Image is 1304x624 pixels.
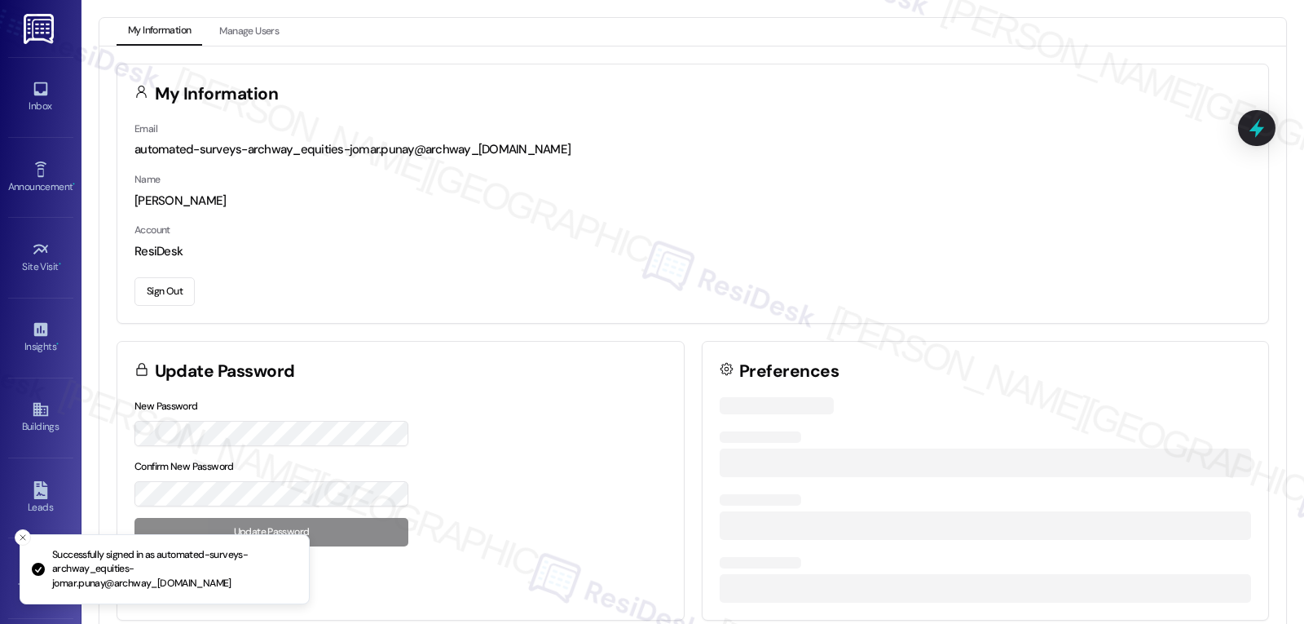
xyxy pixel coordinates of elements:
[8,556,73,600] a: Templates •
[8,236,73,280] a: Site Visit •
[155,363,295,380] h3: Update Password
[134,277,195,306] button: Sign Out
[8,316,73,360] a: Insights •
[117,18,202,46] button: My Information
[8,396,73,440] a: Buildings
[134,193,1251,210] div: [PERSON_NAME]
[24,14,57,44] img: ResiDesk Logo
[739,363,839,380] h3: Preferences
[52,548,296,591] p: Successfully signed in as automated-surveys-archway_equities-jomar.punay@archway_[DOMAIN_NAME]
[134,243,1251,260] div: ResiDesk
[15,529,31,546] button: Close toast
[134,141,1251,158] div: automated-surveys-archway_equities-jomar.punay@archway_[DOMAIN_NAME]
[73,179,75,190] span: •
[134,122,157,135] label: Email
[134,400,198,413] label: New Password
[8,75,73,119] a: Inbox
[8,476,73,520] a: Leads
[134,173,161,186] label: Name
[134,223,170,237] label: Account
[56,339,59,350] span: •
[208,18,290,46] button: Manage Users
[155,86,279,103] h3: My Information
[59,259,61,270] span: •
[134,460,234,473] label: Confirm New Password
